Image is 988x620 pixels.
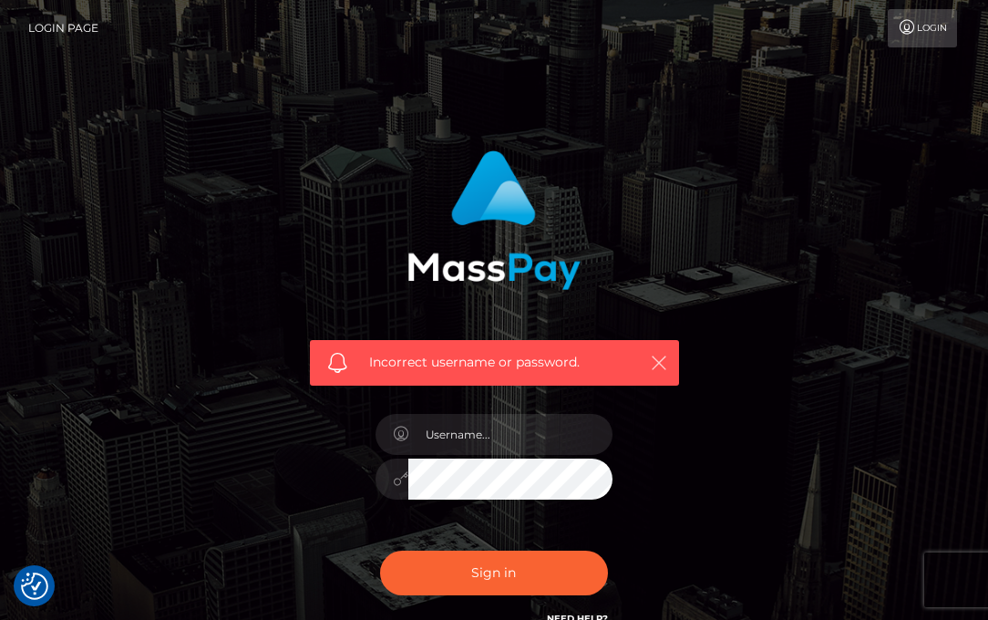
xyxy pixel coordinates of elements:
button: Consent Preferences [21,573,48,600]
input: Username... [408,414,612,455]
a: Login Page [28,9,98,47]
a: Login [888,9,957,47]
button: Sign in [380,551,608,595]
span: Incorrect username or password. [369,353,629,372]
img: MassPay Login [407,150,581,290]
img: Revisit consent button [21,573,48,600]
